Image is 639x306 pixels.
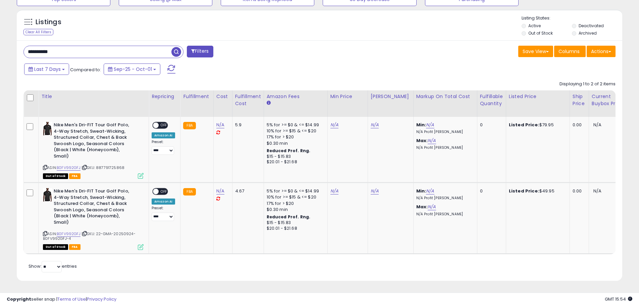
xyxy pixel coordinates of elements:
[267,214,311,220] b: Reduced Prof. Rng.
[573,122,584,128] div: 0.00
[57,231,81,237] a: B0FV992GFJ
[7,296,31,302] strong: Copyright
[43,244,68,250] span: All listings that are currently out of stock and unavailable for purchase on Amazon
[36,17,61,27] h5: Listings
[416,145,472,150] p: N/A Profit [PERSON_NAME]
[579,23,604,29] label: Deactivated
[267,140,322,146] div: $0.30 min
[152,140,175,155] div: Preset:
[509,122,539,128] b: Listed Price:
[416,204,428,210] b: Max:
[416,188,426,194] b: Min:
[159,189,169,194] span: OFF
[330,93,365,100] div: Min Price
[509,93,567,100] div: Listed Price
[267,100,271,106] small: Amazon Fees.
[330,188,338,194] a: N/A
[267,207,322,213] div: $0.30 min
[152,132,175,138] div: Amazon AI
[267,134,322,140] div: 17% for > $20
[480,122,501,128] div: 0
[416,122,426,128] b: Min:
[43,122,52,135] img: 31Jad+k+3pL._SL40_.jpg
[54,122,135,161] b: Nike Men's Dri-FIT Tour Golf Polo, 4-Way Stretch, Sweat-Wicking, Structured Collar, Chest & Back ...
[235,93,261,107] div: Fulfillment Cost
[480,188,501,194] div: 0
[587,46,616,57] button: Actions
[267,148,311,154] b: Reduced Prof. Rng.
[57,165,81,171] a: B0FV992GFJ
[330,122,338,128] a: N/A
[267,201,322,207] div: 17% for > $20
[371,93,411,100] div: [PERSON_NAME]
[416,137,428,144] b: Max:
[267,188,322,194] div: 5% for >= $0 & <= $14.99
[235,122,259,128] div: 5.9
[187,46,213,57] button: Filters
[41,93,146,100] div: Title
[267,154,322,160] div: $15 - $15.83
[267,159,322,165] div: $20.01 - $21.68
[7,296,116,303] div: seller snap | |
[23,29,53,35] div: Clear All Filters
[152,206,175,221] div: Preset:
[428,204,436,210] a: N/A
[267,194,322,200] div: 10% for >= $15 & <= $20
[267,122,322,128] div: 5% for >= $0 & <= $14.99
[560,81,616,87] div: Displaying 1 to 2 of 2 items
[573,93,586,107] div: Ship Price
[82,165,124,170] span: | SKU: 887791725868
[371,122,379,128] a: N/A
[416,93,474,100] div: Markup on Total Cost
[54,188,135,227] b: Nike Men's Dri-FIT Tour Golf Polo, 4-Way Stretch, Sweat-Wicking, Structured Collar, Chest & Back ...
[371,188,379,194] a: N/A
[216,93,229,100] div: Cost
[43,188,144,249] div: ASIN:
[554,46,586,57] button: Columns
[43,122,144,178] div: ASIN:
[509,188,539,194] b: Listed Price:
[104,63,160,75] button: Sep-25 - Oct-01
[509,188,565,194] div: $49.95
[216,122,224,128] a: N/A
[152,93,177,100] div: Repricing
[43,173,68,179] span: All listings that are currently out of stock and unavailable for purchase on Amazon
[87,296,116,302] a: Privacy Policy
[159,123,169,128] span: OFF
[528,23,541,29] label: Active
[428,137,436,144] a: N/A
[216,188,224,194] a: N/A
[480,93,503,107] div: Fulfillable Quantity
[152,199,175,205] div: Amazon AI
[416,212,472,217] p: N/A Profit [PERSON_NAME]
[605,296,632,302] span: 2025-10-9 15:54 GMT
[235,188,259,194] div: 4.67
[426,122,434,128] a: N/A
[579,30,597,36] label: Archived
[416,130,472,134] p: N/A Profit [PERSON_NAME]
[518,46,553,57] button: Save View
[29,263,77,269] span: Show: entries
[70,67,101,73] span: Compared to:
[183,188,196,195] small: FBA
[114,66,152,73] span: Sep-25 - Oct-01
[528,30,553,36] label: Out of Stock
[416,196,472,201] p: N/A Profit [PERSON_NAME]
[267,128,322,134] div: 10% for >= $15 & <= $20
[509,122,565,128] div: $79.95
[34,66,61,73] span: Last 7 Days
[183,93,210,100] div: Fulfillment
[592,93,626,107] div: Current Buybox Price
[522,15,622,21] p: Listing States:
[43,188,52,202] img: 31Jad+k+3pL._SL40_.jpg
[69,244,81,250] span: FBA
[24,63,69,75] button: Last 7 Days
[573,188,584,194] div: 0.00
[267,226,322,231] div: $20.01 - $21.68
[267,220,322,226] div: $15 - $15.83
[43,231,136,241] span: | SKU: 22-GMA-20250924-B0FV992GFJ-4
[426,188,434,194] a: N/A
[183,122,196,129] small: FBA
[558,48,580,55] span: Columns
[413,90,477,117] th: The percentage added to the cost of goods (COGS) that forms the calculator for Min & Max prices.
